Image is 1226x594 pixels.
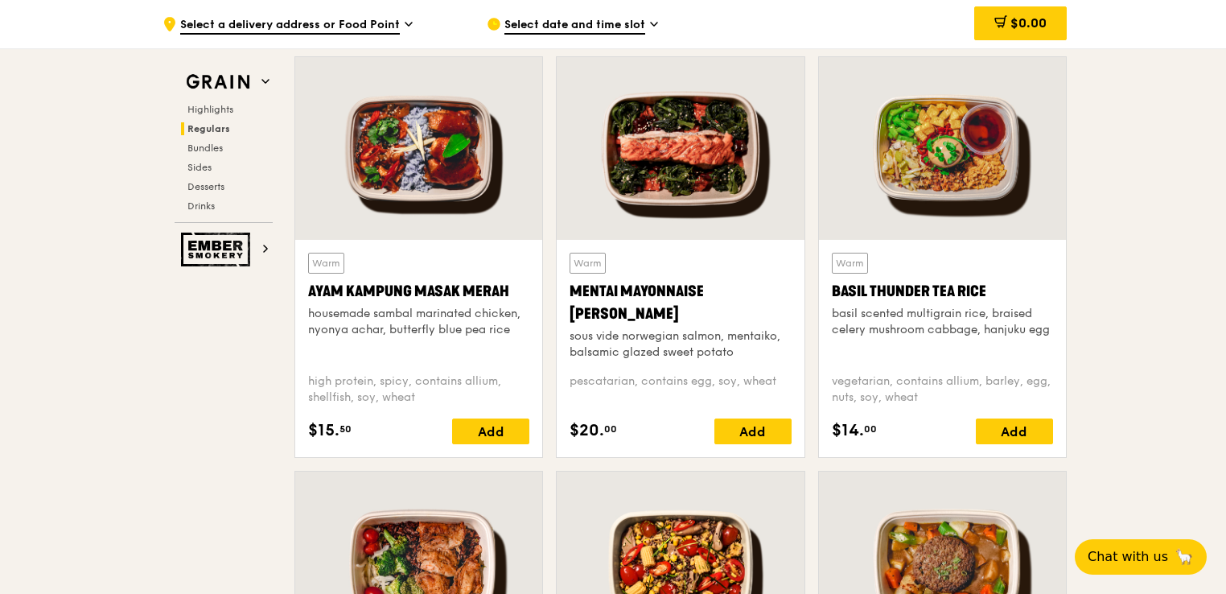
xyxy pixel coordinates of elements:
span: Drinks [187,200,215,212]
div: housemade sambal marinated chicken, nyonya achar, butterfly blue pea rice [308,306,529,338]
div: Warm [308,253,344,274]
span: Regulars [187,123,230,134]
span: $15. [308,419,339,443]
span: 00 [864,423,877,435]
span: Desserts [187,181,224,192]
div: Mentai Mayonnaise [PERSON_NAME] [570,280,791,325]
span: Bundles [187,142,223,154]
div: Add [976,419,1053,444]
div: Basil Thunder Tea Rice [832,280,1053,303]
div: pescatarian, contains egg, soy, wheat [570,373,791,406]
div: Add [714,419,792,444]
span: Chat with us [1088,547,1168,567]
span: Highlights [187,104,233,115]
span: Select date and time slot [504,17,645,35]
span: 🦙 [1175,547,1194,567]
div: high protein, spicy, contains allium, shellfish, soy, wheat [308,373,529,406]
img: Grain web logo [181,68,255,97]
div: sous vide norwegian salmon, mentaiko, balsamic glazed sweet potato [570,328,791,361]
span: Select a delivery address or Food Point [180,17,400,35]
div: Warm [832,253,868,274]
div: Add [452,419,529,444]
div: Ayam Kampung Masak Merah [308,280,529,303]
span: $14. [832,419,864,443]
span: $20. [570,419,604,443]
span: 00 [604,423,617,435]
img: Ember Smokery web logo [181,233,255,266]
div: basil scented multigrain rice, braised celery mushroom cabbage, hanjuku egg [832,306,1053,338]
span: $0.00 [1010,15,1047,31]
span: Sides [187,162,212,173]
div: Warm [570,253,606,274]
div: vegetarian, contains allium, barley, egg, nuts, soy, wheat [832,373,1053,406]
button: Chat with us🦙 [1075,539,1207,575]
span: 50 [339,423,352,435]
